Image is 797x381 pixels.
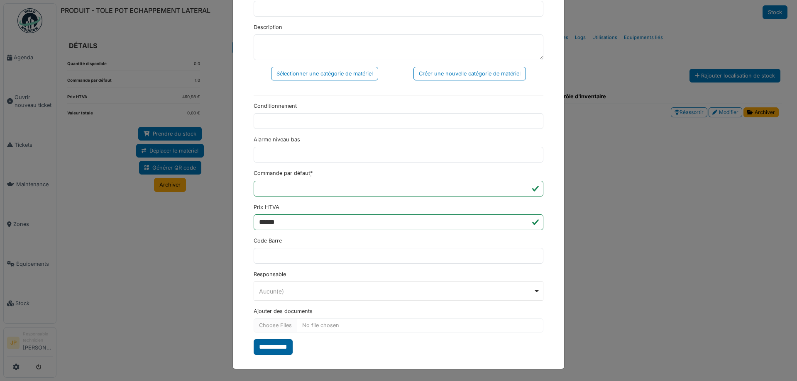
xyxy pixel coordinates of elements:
div: Créer une nouvelle catégorie de matériel [413,67,526,80]
label: Alarme niveau bas [254,136,300,143]
label: Code Barre [254,237,282,245]
label: Ajouter des documents [254,307,313,315]
abbr: Requis [310,170,313,176]
div: Aucun(e) [259,287,533,296]
label: Commande par défaut [254,169,313,177]
label: Prix HTVA [254,203,279,211]
label: Conditionnement [254,102,297,110]
div: Sélectionner une catégorie de matériel [271,67,378,80]
label: Description [254,23,282,31]
label: Responsable [254,270,286,278]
